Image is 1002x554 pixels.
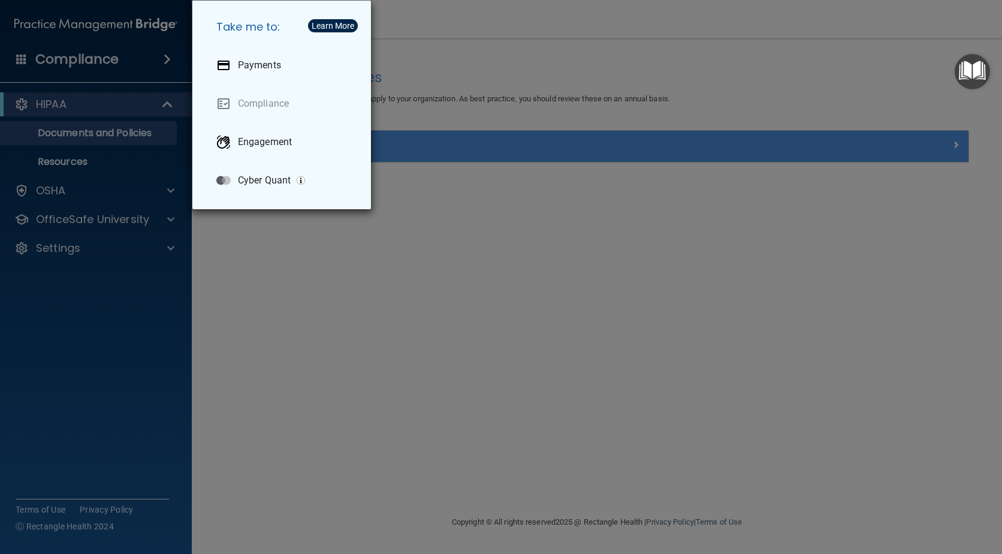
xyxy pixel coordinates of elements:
a: Cyber Quant [207,164,361,197]
a: Payments [207,49,361,82]
button: Open Resource Center [955,54,990,89]
h5: Take me to: [207,10,361,44]
p: Payments [238,59,281,71]
p: Engagement [238,136,292,148]
a: Engagement [207,125,361,159]
div: Learn More [312,22,354,30]
p: Cyber Quant [238,174,291,186]
a: Compliance [207,87,361,121]
button: Learn More [308,19,358,32]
